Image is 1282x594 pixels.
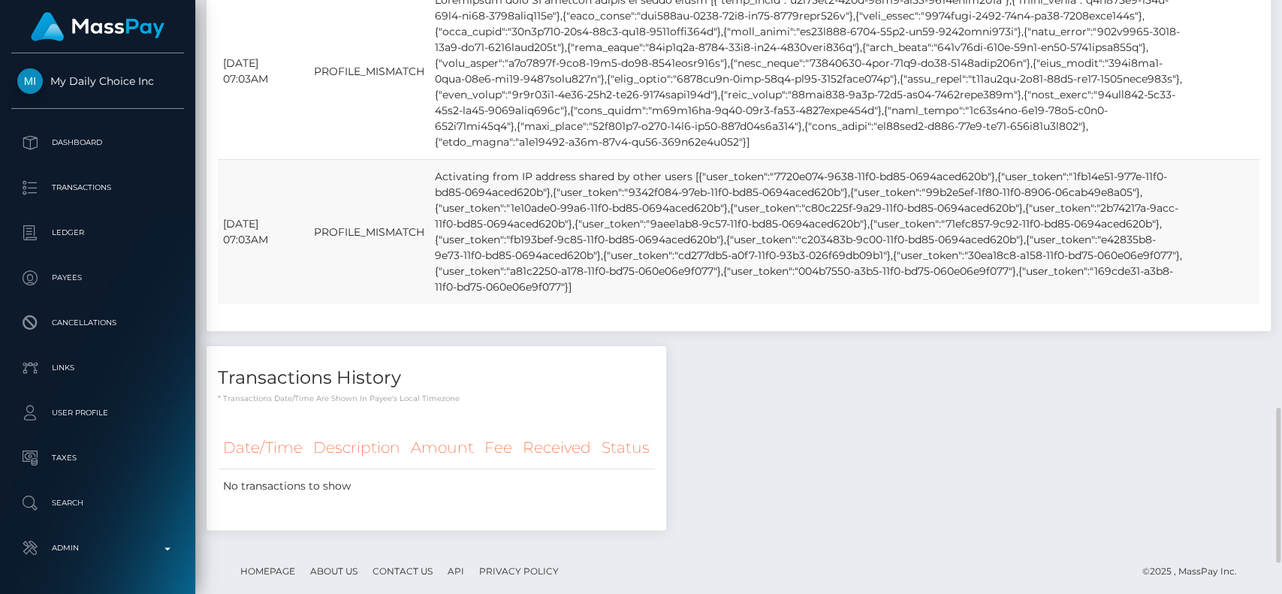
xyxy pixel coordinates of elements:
[218,365,655,391] h4: Transactions History
[218,427,308,469] th: Date/Time
[17,131,178,154] p: Dashboard
[479,427,517,469] th: Fee
[17,447,178,469] p: Taxes
[17,537,178,559] p: Admin
[218,393,655,404] p: * Transactions date/time are shown in payee's local timezone
[11,439,184,477] a: Taxes
[367,559,439,583] a: Contact Us
[11,394,184,432] a: User Profile
[11,259,184,297] a: Payees
[17,176,178,199] p: Transactions
[31,12,164,41] img: MassPay Logo
[17,402,178,424] p: User Profile
[11,304,184,342] a: Cancellations
[442,559,470,583] a: API
[596,427,655,469] th: Status
[17,312,178,334] p: Cancellations
[308,160,429,305] td: PROFILE_MISMATCH
[11,529,184,567] a: Admin
[11,124,184,161] a: Dashboard
[11,349,184,387] a: Links
[473,559,565,583] a: Privacy Policy
[11,74,184,88] span: My Daily Choice Inc
[308,427,406,469] th: Description
[17,357,178,379] p: Links
[17,267,178,289] p: Payees
[17,492,178,514] p: Search
[17,68,43,94] img: My Daily Choice Inc
[11,214,184,252] a: Ledger
[1142,563,1248,580] div: © 2025 , MassPay Inc.
[234,559,301,583] a: Homepage
[406,427,479,469] th: Amount
[517,427,596,469] th: Received
[429,160,1189,305] td: Activating from IP address shared by other users [{"user_token":"7720e074-9638-11f0-bd85-0694aced...
[218,160,308,305] td: [DATE] 07:03AM
[218,469,655,503] td: No transactions to show
[17,222,178,244] p: Ledger
[304,559,363,583] a: About Us
[11,484,184,522] a: Search
[11,169,184,207] a: Transactions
